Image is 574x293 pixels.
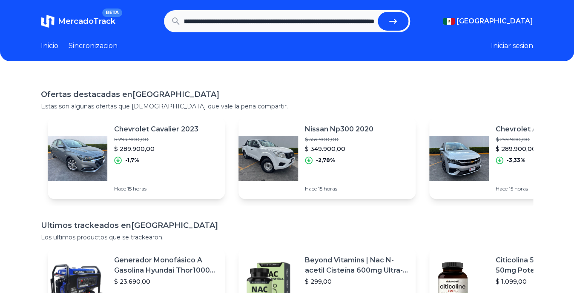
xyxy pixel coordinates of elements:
span: BETA [102,9,122,17]
p: -1,7% [125,157,139,164]
span: MercadoTrack [58,17,115,26]
span: [GEOGRAPHIC_DATA] [456,16,533,26]
a: Sincronizacion [69,41,118,51]
p: $ 299,00 [305,277,409,286]
p: Hace 15 horas [305,185,373,192]
p: $ 23.690,00 [114,277,218,286]
p: $ 289.900,00 [114,145,198,153]
a: Featured imageNissan Np300 2020$ 359.900,00$ 349.900,00-2,78%Hace 15 horas [238,117,416,199]
p: Chevrolet Aveo 2024 [496,124,571,134]
img: Mexico [443,18,455,25]
p: $ 349.900,00 [305,145,373,153]
p: Estas son algunas ofertas que [DEMOGRAPHIC_DATA] que vale la pena compartir. [41,102,533,111]
h1: Ultimos trackeados en [GEOGRAPHIC_DATA] [41,219,533,231]
img: Featured image [48,128,107,188]
p: -3,33% [507,157,525,164]
a: MercadoTrackBETA [41,14,115,28]
p: Beyond Vitamins | Nac N-acetil Cisteína 600mg Ultra-premium Con Inulina De Agave (prebiótico Natu... [305,255,409,276]
button: Iniciar sesion [491,41,533,51]
p: $ 294.900,00 [114,136,198,143]
p: Los ultimos productos que se trackearon. [41,233,533,242]
img: Featured image [429,128,489,188]
p: Hace 15 horas [114,185,198,192]
p: -2,78% [316,157,335,164]
img: MercadoTrack [41,14,55,28]
p: Nissan Np300 2020 [305,124,373,134]
p: $ 289.900,00 [496,145,571,153]
p: Hace 15 horas [496,185,571,192]
img: Featured image [238,128,298,188]
a: Inicio [41,41,58,51]
p: Chevrolet Cavalier 2023 [114,124,198,134]
p: $ 299.900,00 [496,136,571,143]
p: $ 359.900,00 [305,136,373,143]
p: Generador Monofásico A Gasolina Hyundai Thor10000 P 11.5 Kw [114,255,218,276]
h1: Ofertas destacadas en [GEOGRAPHIC_DATA] [41,88,533,100]
button: [GEOGRAPHIC_DATA] [443,16,533,26]
a: Featured imageChevrolet Cavalier 2023$ 294.900,00$ 289.900,00-1,7%Hace 15 horas [48,117,225,199]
